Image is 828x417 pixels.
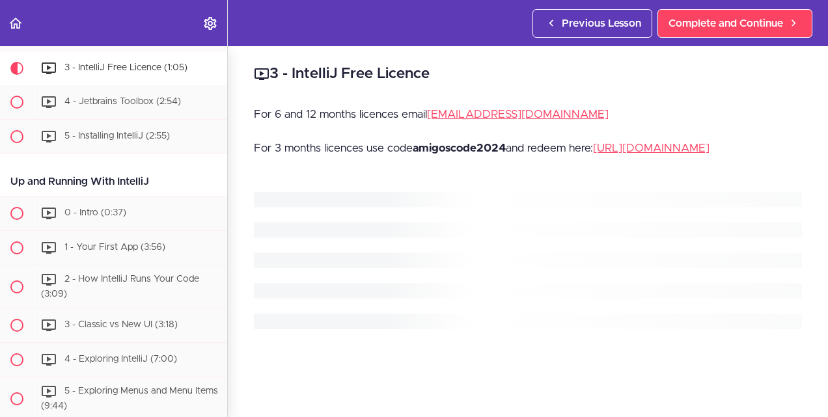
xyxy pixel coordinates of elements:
[64,63,187,72] span: 3 - IntelliJ Free Licence (1:05)
[64,208,126,217] span: 0 - Intro (0:37)
[254,63,802,85] h2: 3 - IntelliJ Free Licence
[427,109,609,120] a: [EMAIL_ADDRESS][DOMAIN_NAME]
[254,105,802,124] p: For 6 and 12 months licences email
[64,243,165,252] span: 1 - Your First App (3:56)
[41,275,199,299] span: 2 - How IntelliJ Runs Your Code (3:09)
[41,387,218,411] span: 5 - Exploring Menus and Menu Items (9:44)
[254,139,802,158] p: For 3 months licences use code and redeem here:
[532,9,652,38] a: Previous Lesson
[413,142,506,154] strong: amigoscode2024
[657,9,812,38] a: Complete and Continue
[254,192,802,329] svg: Loading
[64,131,170,141] span: 5 - Installing IntelliJ (2:55)
[64,97,181,106] span: 4 - Jetbrains Toolbox (2:54)
[593,142,710,154] a: [URL][DOMAIN_NAME]
[562,16,641,31] span: Previous Lesson
[64,321,178,330] span: 3 - Classic vs New UI (3:18)
[202,16,218,31] svg: Settings Menu
[8,16,23,31] svg: Back to course curriculum
[669,16,783,31] span: Complete and Continue
[64,355,177,364] span: 4 - Exploring IntelliJ (7:00)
